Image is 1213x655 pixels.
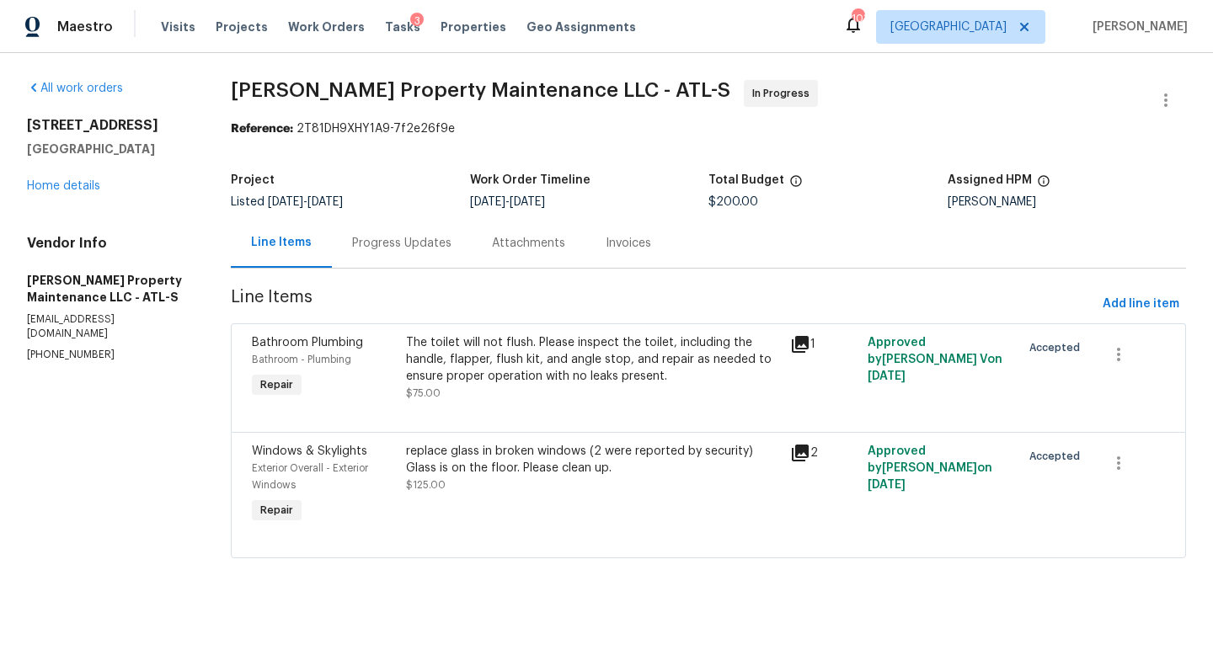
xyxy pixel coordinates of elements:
h5: Work Order Timeline [470,174,590,186]
span: $125.00 [406,480,446,490]
h2: [STREET_ADDRESS] [27,117,190,134]
p: [PHONE_NUMBER] [27,348,190,362]
span: $200.00 [708,196,758,208]
div: 1 [790,334,857,354]
div: [PERSON_NAME] [948,196,1186,208]
a: All work orders [27,83,123,94]
span: Approved by [PERSON_NAME] V on [868,337,1002,382]
span: Tasks [385,21,420,33]
span: - [268,196,343,208]
div: 2 [790,443,857,463]
span: In Progress [752,85,816,102]
div: Invoices [606,235,651,252]
span: Projects [216,19,268,35]
a: Home details [27,180,100,192]
span: Bathroom - Plumbing [252,354,351,365]
span: Add line item [1103,294,1179,315]
div: The toilet will not flush. Please inspect the toilet, including the handle, flapper, flush kit, a... [406,334,781,385]
span: Bathroom Plumbing [252,337,363,349]
div: 2T81DH9XHY1A9-7f2e26f9e [231,120,1186,137]
span: [DATE] [268,196,303,208]
div: Progress Updates [352,235,452,252]
div: 103 [852,10,863,27]
span: The total cost of line items that have been proposed by Opendoor. This sum includes line items th... [789,174,803,196]
div: 3 [410,13,424,29]
span: The hpm assigned to this work order. [1037,174,1050,196]
span: Geo Assignments [526,19,636,35]
span: Exterior Overall - Exterior Windows [252,463,368,490]
h5: Project [231,174,275,186]
span: Work Orders [288,19,365,35]
h5: [GEOGRAPHIC_DATA] [27,141,190,157]
h4: Vendor Info [27,235,190,252]
span: Repair [254,502,300,519]
span: [DATE] [470,196,505,208]
b: Reference: [231,123,293,135]
h5: Assigned HPM [948,174,1032,186]
span: Approved by [PERSON_NAME] on [868,445,992,491]
span: [PERSON_NAME] Property Maintenance LLC - ATL-S [231,80,730,100]
h5: Total Budget [708,174,784,186]
p: [EMAIL_ADDRESS][DOMAIN_NAME] [27,312,190,341]
button: Add line item [1096,289,1186,320]
span: [DATE] [868,479,906,491]
span: - [470,196,545,208]
div: Attachments [492,235,565,252]
span: [GEOGRAPHIC_DATA] [890,19,1007,35]
span: [DATE] [868,370,906,382]
div: replace glass in broken windows (2 were reported by security) Glass is on the floor. Please clean... [406,443,781,477]
span: $75.00 [406,388,441,398]
span: [PERSON_NAME] [1086,19,1188,35]
span: Accepted [1029,448,1087,465]
span: [DATE] [307,196,343,208]
span: Windows & Skylights [252,445,367,457]
span: Accepted [1029,339,1087,356]
span: Maestro [57,19,113,35]
h5: [PERSON_NAME] Property Maintenance LLC - ATL-S [27,272,190,306]
span: [DATE] [510,196,545,208]
span: Repair [254,376,300,393]
span: Line Items [231,289,1096,320]
span: Visits [161,19,195,35]
span: Properties [441,19,506,35]
div: Line Items [251,234,312,251]
span: Listed [231,196,343,208]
